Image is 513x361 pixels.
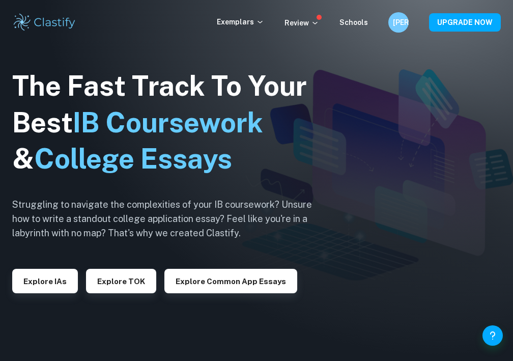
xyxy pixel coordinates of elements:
[86,276,156,286] a: Explore TOK
[339,18,368,26] a: Schools
[217,16,264,27] p: Exemplars
[482,325,503,346] button: Help and Feedback
[284,17,319,29] p: Review
[73,106,263,138] span: IB Coursework
[12,12,77,33] img: Clastify logo
[34,143,232,175] span: College Essays
[12,276,78,286] a: Explore IAs
[393,17,405,28] h6: [PERSON_NAME]
[388,12,409,33] button: [PERSON_NAME]
[164,269,297,293] button: Explore Common App essays
[86,269,156,293] button: Explore TOK
[12,68,328,178] h1: The Fast Track To Your Best &
[164,276,297,286] a: Explore Common App essays
[429,13,501,32] button: UPGRADE NOW
[12,198,328,240] h6: Struggling to navigate the complexities of your IB coursework? Unsure how to write a standout col...
[12,269,78,293] button: Explore IAs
